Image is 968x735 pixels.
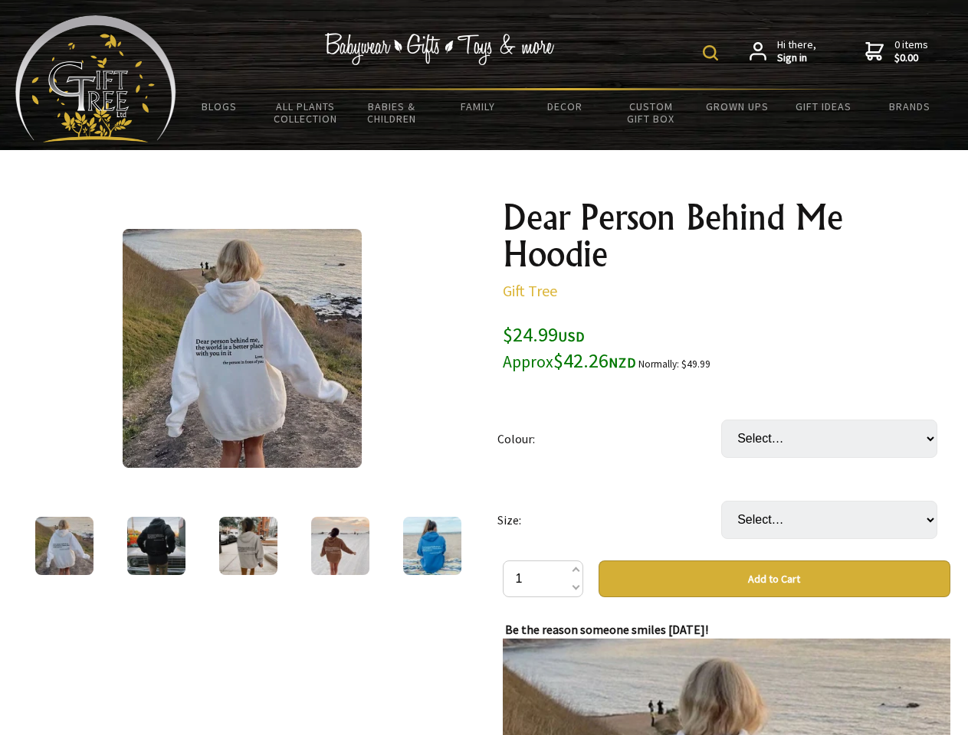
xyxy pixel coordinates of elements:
a: All Plants Collection [263,90,349,135]
span: Hi there, [777,38,816,65]
a: Grown Ups [694,90,780,122]
a: Gift Ideas [780,90,867,122]
img: Dear Person Behind Me Hoodie [35,517,94,575]
td: Colour: [497,398,721,479]
img: Babywear - Gifts - Toys & more [325,33,555,65]
img: Dear Person Behind Me Hoodie [219,517,277,575]
a: Gift Tree [503,281,557,300]
img: Dear Person Behind Me Hoodie [311,517,369,575]
a: BLOGS [176,90,263,122]
span: USD [558,328,585,345]
span: 0 items [894,38,928,65]
a: Decor [521,90,608,122]
a: Hi there,Sign in [750,38,816,65]
span: $24.99 $42.26 [503,322,636,373]
small: Approx [503,351,553,372]
a: Family [435,90,522,122]
img: Babyware - Gifts - Toys and more... [15,15,176,142]
a: Babies & Children [349,90,435,135]
span: NZD [609,354,636,371]
button: Add to Cart [599,560,950,597]
img: product search [703,45,718,60]
img: Dear Person Behind Me Hoodie [123,229,362,468]
td: Size: [497,479,721,560]
img: Dear Person Behind Me Hoodie [127,517,185,575]
small: Normally: $49.99 [638,358,710,371]
a: Custom Gift Box [608,90,694,135]
strong: $0.00 [894,51,928,65]
a: 0 items$0.00 [865,38,928,65]
a: Brands [867,90,953,122]
img: Dear Person Behind Me Hoodie [403,517,461,575]
strong: Sign in [777,51,816,65]
h1: Dear Person Behind Me Hoodie [503,199,950,273]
